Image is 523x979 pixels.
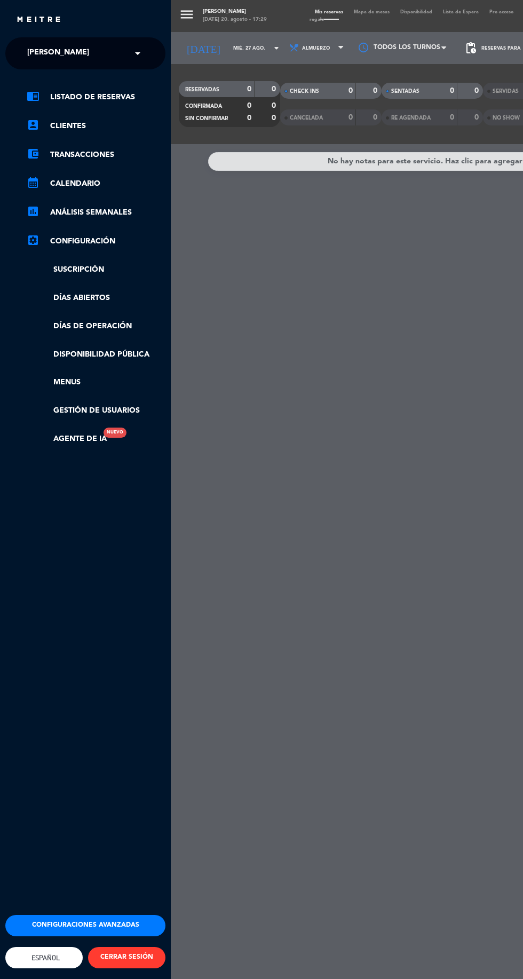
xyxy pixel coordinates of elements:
i: assessment [27,205,39,218]
a: Disponibilidad pública [27,349,165,361]
a: Agente de IANuevo [27,433,107,445]
span: pending_actions [464,42,477,54]
a: Gestión de usuarios [27,405,165,417]
a: Días de Operación [27,320,165,333]
a: Menus [27,376,165,389]
a: Días abiertos [27,292,165,304]
img: MEITRE [16,16,61,24]
a: Configuración [27,235,165,248]
i: account_box [27,119,39,131]
a: account_balance_walletTransacciones [27,148,165,161]
button: CERRAR SESIÓN [88,947,165,968]
a: Suscripción [27,264,165,276]
a: chrome_reader_modeListado de Reservas [27,91,165,104]
i: calendar_month [27,176,39,189]
div: Nuevo [104,428,126,438]
a: calendar_monthCalendario [27,177,165,190]
button: Configuraciones avanzadas [5,915,165,936]
i: account_balance_wallet [27,147,39,160]
i: chrome_reader_mode [27,90,39,102]
span: [PERSON_NAME] [27,42,89,65]
a: account_boxClientes [27,120,165,132]
span: Español [29,954,60,962]
i: settings_applications [27,234,39,247]
a: assessmentANÁLISIS SEMANALES [27,206,165,219]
